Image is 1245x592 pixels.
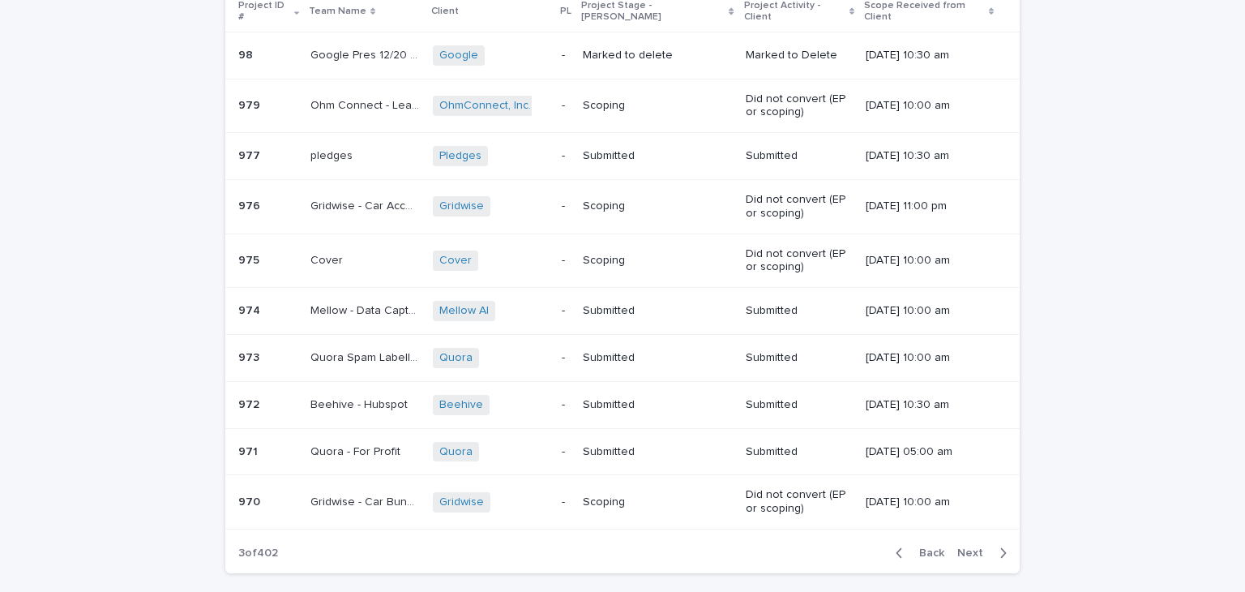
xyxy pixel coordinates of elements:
a: Pledges [439,149,481,163]
p: 3 of 402 [225,534,291,573]
a: Quora [439,445,473,459]
p: [DATE] 05:00 am [866,445,982,459]
p: Scoping [583,199,699,213]
p: - [562,149,570,163]
p: [DATE] 10:30 am [866,49,982,62]
p: Submitted [583,398,699,412]
p: [DATE] 10:00 am [866,99,982,113]
p: PL [560,2,571,20]
p: [DATE] 10:00 am [866,254,982,268]
p: Submitted [583,351,699,365]
p: Submitted [583,149,699,163]
p: - [562,254,570,268]
p: 974 [238,301,263,318]
tr: 977977 pledgespledges Pledges -SubmittedSubmitted[DATE] 10:30 am [225,133,1020,180]
button: Back [883,546,951,560]
span: Next [957,547,993,559]
tr: 979979 Ohm Connect - LeadGen ProjectOhm Connect - LeadGen Project OhmConnect, Inc. -ScopingDid no... [225,79,1020,133]
p: Did not convert (EP or scoping) [746,92,854,120]
p: [DATE] 10:30 am [866,149,982,163]
a: Gridwise [439,199,484,213]
tr: 9898 Google Pres 12/20 TempGoogle Pres 12/20 Temp Google -Marked to deleteMarked to Delete[DATE] ... [225,32,1020,79]
tr: 976976 Gridwise - Car AccessoriesGridwise - Car Accessories Gridwise -ScopingDid not convert (EP ... [225,179,1020,234]
p: Submitted [746,351,854,365]
p: Did not convert (EP or scoping) [746,247,854,275]
p: Marked to delete [583,49,699,62]
tr: 974974 Mellow - Data CaptureMellow - Data Capture Mellow AI -SubmittedSubmitted[DATE] 10:00 am [225,288,1020,335]
p: pledges [310,146,356,163]
p: Cover [310,251,346,268]
p: Scoping [583,254,699,268]
p: Marked to Delete [746,49,854,62]
p: Client [431,2,459,20]
p: Beehive - Hubspot [310,395,411,412]
p: - [562,398,570,412]
p: [DATE] 10:00 am [866,304,982,318]
p: 970 [238,492,263,509]
p: Team Name [309,2,366,20]
p: Submitted [583,445,699,459]
p: - [562,495,570,509]
p: [DATE] 11:00 pm [866,199,982,213]
p: 976 [238,196,263,213]
p: Mellow - Data Capture [310,301,423,318]
tr: 972972 Beehive - HubspotBeehive - Hubspot Beehive -SubmittedSubmitted[DATE] 10:30 am [225,381,1020,428]
p: - [562,99,570,113]
p: Scoping [583,99,699,113]
p: Submitted [746,445,854,459]
p: Gridwise - Car Accessories [310,196,423,213]
tr: 970970 Gridwise - Car Bundling DCGridwise - Car Bundling DC Gridwise -ScopingDid not convert (EP ... [225,475,1020,530]
tr: 975975 CoverCover Cover -ScopingDid not convert (EP or scoping)[DATE] 10:00 am [225,234,1020,288]
p: - [562,49,570,62]
p: 971 [238,442,261,459]
p: [DATE] 10:00 am [866,351,982,365]
p: Google Pres 12/20 Temp [310,45,423,62]
p: Ohm Connect - LeadGen Project [310,96,423,113]
p: Did not convert (EP or scoping) [746,488,854,516]
a: Quora [439,351,473,365]
p: 977 [238,146,263,163]
p: 972 [238,395,263,412]
p: Submitted [746,398,854,412]
p: Gridwise - Car Bundling DC [310,492,423,509]
p: - [562,304,570,318]
span: Back [909,547,944,559]
p: Did not convert (EP or scoping) [746,193,854,221]
p: Quora - For Profit [310,442,404,459]
p: - [562,199,570,213]
tr: 973973 Quora Spam LabellingQuora Spam Labelling Quora -SubmittedSubmitted[DATE] 10:00 am [225,334,1020,381]
a: Cover [439,254,472,268]
p: 975 [238,251,263,268]
a: Mellow AI [439,304,489,318]
button: Next [951,546,1020,560]
p: [DATE] 10:30 am [866,398,982,412]
p: Submitted [583,304,699,318]
a: OhmConnect, Inc. [439,99,531,113]
p: Scoping [583,495,699,509]
tr: 971971 Quora - For ProfitQuora - For Profit Quora -SubmittedSubmitted[DATE] 05:00 am [225,428,1020,475]
a: Google [439,49,478,62]
p: - [562,351,570,365]
p: - [562,445,570,459]
p: Submitted [746,149,854,163]
p: 979 [238,96,263,113]
p: 973 [238,348,263,365]
a: Gridwise [439,495,484,509]
p: [DATE] 10:00 am [866,495,982,509]
p: 98 [238,45,256,62]
p: Submitted [746,304,854,318]
a: Beehive [439,398,483,412]
p: Quora Spam Labelling [310,348,423,365]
